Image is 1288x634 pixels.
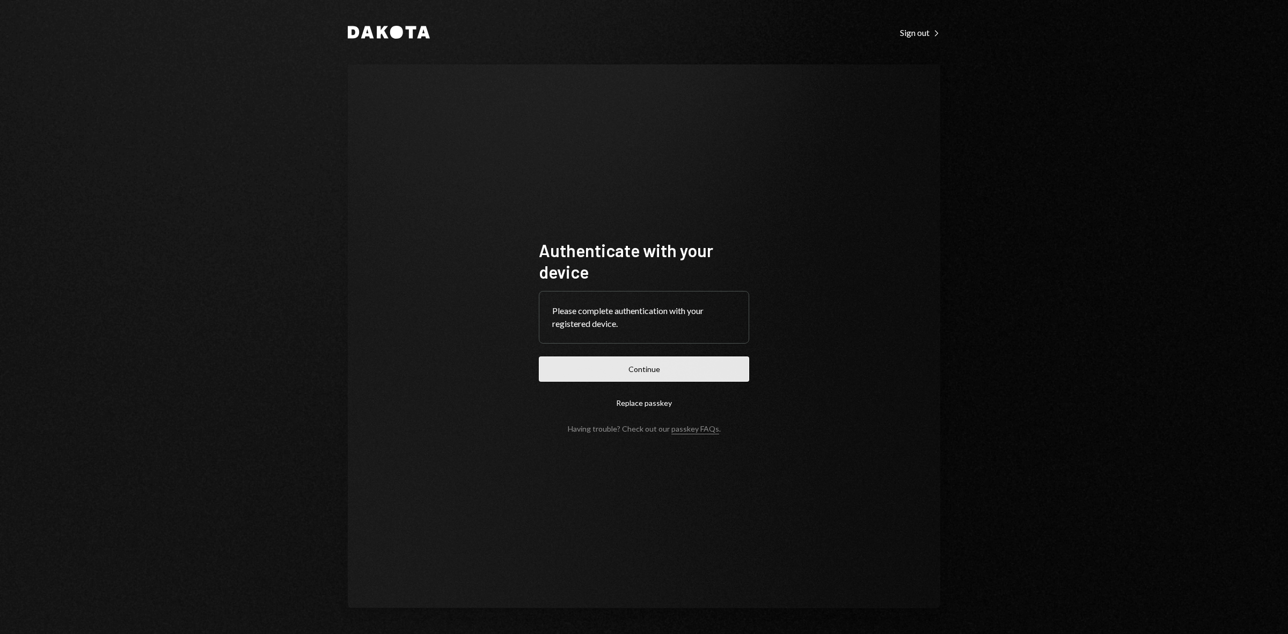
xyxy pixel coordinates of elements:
a: Sign out [900,26,940,38]
h1: Authenticate with your device [539,239,749,282]
div: Sign out [900,27,940,38]
button: Continue [539,356,749,382]
div: Please complete authentication with your registered device. [552,304,736,330]
a: passkey FAQs [671,424,719,434]
div: Having trouble? Check out our . [568,424,721,433]
button: Replace passkey [539,390,749,416]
